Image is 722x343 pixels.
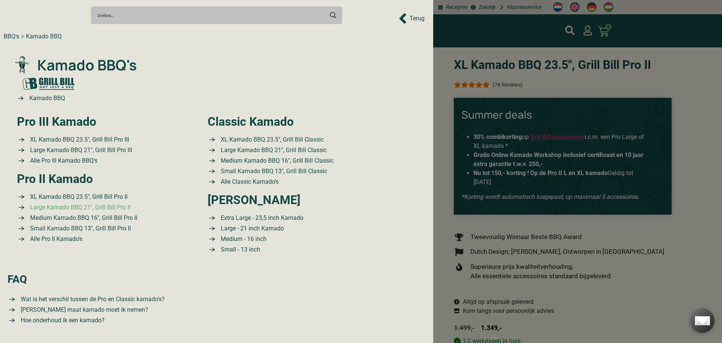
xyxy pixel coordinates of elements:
[99,9,325,22] form: Search form
[27,94,65,103] span: Kamado BBQ
[219,177,279,186] span: Alle Classic Kamado's
[208,146,383,155] a: Large Kamado BBQ 21″ Grill Bill Classic
[20,75,77,91] img: Grill Bill gr
[17,203,193,212] a: XL Kamado BBQ 23.5″ Grill Bill Pro II
[219,245,260,254] span: Small - 13 inch
[4,32,19,41] div: BBQ's
[19,295,165,304] span: Wat is het verschil tussen de Pro en Classic kamado's?
[35,54,137,76] span: Kamado BBQ's
[208,167,383,176] a: Small Kamado BBQ 13″
[208,224,383,233] a: Large kamado
[28,213,137,223] span: Medium Kamado BBQ 16″, Grill Bill Pro II
[17,172,93,186] a: Pro II Kamado
[17,156,193,165] a: Alle BBQ's
[8,271,426,287] a: FAQ
[17,213,193,223] a: XL Kamado BBQ 23.5″ Grill Bill Pro II
[8,295,426,304] a: Verschil Pro Classic kamado
[13,54,420,76] a: Kamado BBQ's
[219,135,324,144] span: XL Kamado BBQ 23.5″, Grill Bill Classic
[8,316,426,325] a: Large kamado
[208,194,383,206] h2: [PERSON_NAME]
[19,305,148,314] span: [PERSON_NAME] maat kamado moet ik nemen?
[327,9,340,22] button: Search magnifier button
[219,213,303,223] span: Extra Large - 23,5 inch Kamado
[97,8,323,22] input: Search input
[219,156,334,165] span: Medium Kamado BBQ 16″, Grill Bill Classic
[208,156,383,165] a: Medium Kamado BBQ 16″
[219,224,284,233] span: Large - 21 inch Kamado
[219,167,327,176] span: Small Kamado BBQ 13″, Grill Bill Classic
[17,192,193,201] a: XL Kamado BBQ 23.5″ Grill Bill Pro II
[16,94,420,103] a: Kamado BBQ
[8,271,27,287] span: FAQ
[28,146,132,155] span: Large Kamado BBQ 21″, Grill Bill Pro III
[28,235,82,244] span: Alle Pro II Kamado's
[28,135,129,144] span: XL Kamado BBQ 23.5″, Grill Bill Pro III
[17,146,193,155] a: Large Kamado BBQ 21″ Grill Bill Pro III
[17,235,193,244] a: Alle Pro II Kamado's
[8,305,426,314] a: Small kamado
[28,156,97,165] span: Alle Pro III Kamado BBQ's
[208,135,383,144] a: XL Kamado BBQ 23.5″
[208,177,383,186] a: Small Kamado BBQ 13″
[17,224,193,233] a: Small Kamado BBQ 13″ Grill Bill Pro II
[208,235,383,244] a: Medium kamado
[208,114,294,129] a: Classic Kamado
[28,192,127,201] span: XL Kamado BBQ 23.5″, Grill Bill Pro II
[28,224,131,233] span: Small Kamado BBQ 13″, Grill Bill Pro II
[208,245,383,254] a: Small kamado
[219,235,267,244] span: Medium - 16 inch
[19,316,105,325] span: Hoe onderhoud ik een kamado?
[26,32,62,41] div: Kamado BBQ
[219,146,327,155] span: Large Kamado BBQ 21″, Grill Bill Classic
[17,114,96,129] a: Pro III Kamado
[28,203,130,212] span: Large Kamado BBQ 21″, Grill Bill Pro II
[17,135,193,144] a: XL Kamado BBQ 23.5″ Grill Bill Pro III
[208,213,383,223] a: Extra Large kamado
